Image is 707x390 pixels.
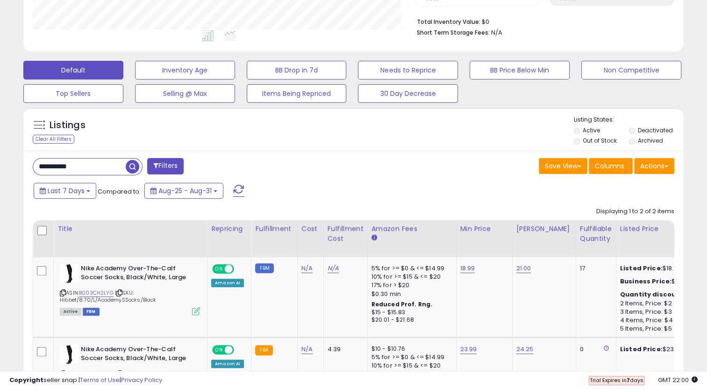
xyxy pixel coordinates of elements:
[79,289,114,297] a: B003CH2LYG
[460,224,508,234] div: Min Price
[328,224,364,244] div: Fulfillment Cost
[574,116,684,124] p: Listing States:
[60,264,200,314] div: ASIN:
[580,345,609,354] div: 0
[301,224,320,234] div: Cost
[371,290,449,298] div: $0.30 min
[581,61,681,79] button: Non Competitive
[50,119,86,132] h5: Listings
[371,273,449,281] div: 10% for >= $15 & <= $20
[595,161,624,171] span: Columns
[516,264,531,273] a: 21.00
[211,360,244,368] div: Amazon AI
[233,346,248,354] span: OFF
[371,234,377,242] small: Amazon Fees.
[255,224,293,234] div: Fulfillment
[620,316,698,325] div: 4 Items, Price: $4
[301,264,313,273] a: N/A
[638,137,663,144] label: Archived
[596,207,674,216] div: Displaying 1 to 2 of 2 items
[589,158,633,174] button: Columns
[34,183,96,199] button: Last 7 Days
[135,84,235,103] button: Selling @ Max
[416,15,667,27] li: $0
[144,183,223,199] button: Aug-25 - Aug-31
[539,158,587,174] button: Save View
[60,308,81,316] span: All listings currently available for purchase on Amazon
[328,345,360,354] div: 4.39
[620,264,663,273] b: Listed Price:
[213,346,225,354] span: ON
[60,345,79,364] img: 318soqLkjFL._SL40_.jpg
[371,264,449,273] div: 5% for >= $0 & <= $14.99
[60,264,79,283] img: 318soqLkjFL._SL40_.jpg
[620,345,698,354] div: $23.99
[135,61,235,79] button: Inventory Age
[620,264,698,273] div: $18.99
[9,376,43,384] strong: Copyright
[48,186,85,195] span: Last 7 Days
[620,290,687,299] b: Quantity discounts
[516,224,572,234] div: [PERSON_NAME]
[638,126,673,134] label: Deactivated
[83,308,100,316] span: FBM
[23,84,123,103] button: Top Sellers
[247,61,347,79] button: BB Drop in 7d
[658,376,698,384] span: 2025-09-8 22:00 GMT
[371,345,449,353] div: $10 - $10.76
[328,264,339,273] a: N/A
[121,376,162,384] a: Privacy Policy
[590,376,643,384] span: Trial Expires in days
[211,224,247,234] div: Repricing
[233,265,248,273] span: OFF
[211,279,244,287] div: Amazon AI
[371,281,449,289] div: 17% for > $20
[580,224,612,244] div: Fulfillable Quantity
[620,224,701,234] div: Listed Price
[81,264,194,284] b: Nike Academy Over-The-Calf Soccer Socks, Black/White, Large
[255,263,273,273] small: FBM
[371,316,449,324] div: $20.01 - $21.68
[9,376,162,385] div: seller snap | |
[416,29,489,36] b: Short Term Storage Fees:
[416,18,480,26] b: Total Inventory Value:
[60,289,157,303] span: | SKU: Hibbet/8.70/L/AcademySSocks/Black
[98,187,141,196] span: Compared to:
[371,224,452,234] div: Amazon Fees
[371,309,449,317] div: $15 - $15.83
[57,224,203,234] div: Title
[620,325,698,333] div: 5 Items, Price: $5
[583,137,617,144] label: Out of Stock
[516,345,534,354] a: 24.25
[301,345,313,354] a: N/A
[371,361,449,370] div: 10% for >= $15 & <= $20
[33,135,74,144] div: Clear All Filters
[620,277,671,286] b: Business Price:
[460,264,475,273] a: 18.99
[147,158,184,174] button: Filters
[358,84,458,103] button: 30 Day Decrease
[583,126,600,134] label: Active
[255,345,272,355] small: FBA
[620,345,663,354] b: Listed Price:
[371,300,433,308] b: Reduced Prof. Rng.
[491,28,502,37] span: N/A
[627,376,630,384] b: 7
[580,264,609,273] div: 17
[247,84,347,103] button: Items Being Repriced
[81,345,194,365] b: Nike Academy Over-The-Calf Soccer Socks, Black/White, Large
[620,290,698,299] div: :
[620,299,698,308] div: 2 Items, Price: $2
[23,61,123,79] button: Default
[470,61,570,79] button: BB Price Below Min
[371,353,449,361] div: 5% for >= $0 & <= $14.99
[460,345,477,354] a: 23.99
[620,308,698,316] div: 3 Items, Price: $3
[620,277,698,286] div: $21
[80,376,120,384] a: Terms of Use
[158,186,212,195] span: Aug-25 - Aug-31
[634,158,674,174] button: Actions
[358,61,458,79] button: Needs to Reprice
[213,265,225,273] span: ON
